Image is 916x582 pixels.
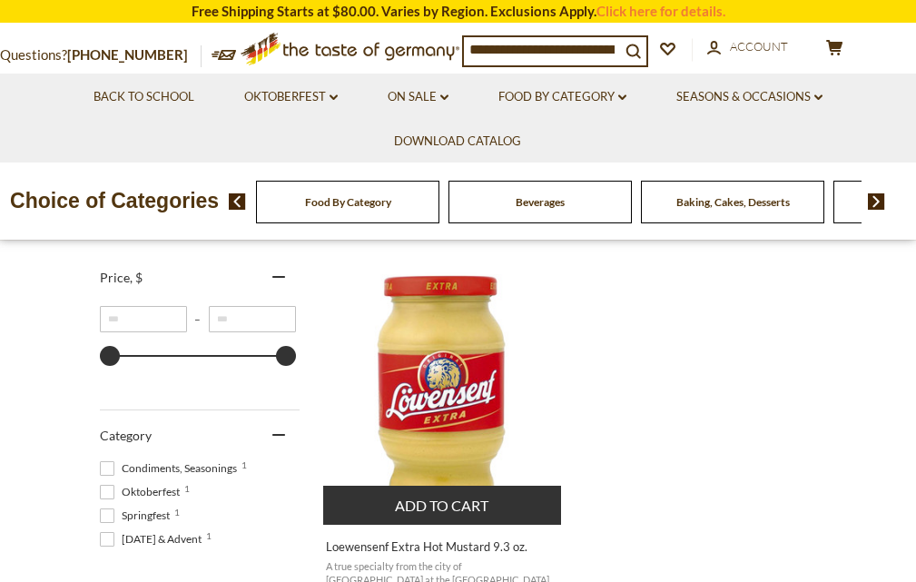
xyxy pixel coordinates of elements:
[229,193,246,210] img: previous arrow
[187,312,209,326] span: –
[707,37,788,57] a: Account
[174,508,180,517] span: 1
[100,460,242,477] span: Condiments, Seasonings
[498,87,626,107] a: Food By Category
[596,3,725,19] a: Click here for details.
[100,306,187,332] input: Minimum value
[130,270,143,285] span: , $
[676,195,790,209] a: Baking, Cakes, Desserts
[100,531,207,547] span: [DATE] & Advent
[394,132,521,152] a: Download Catalog
[94,87,194,107] a: Back to School
[209,306,296,332] input: Maximum value
[676,87,822,107] a: Seasons & Occasions
[100,508,175,524] span: Springfest
[184,484,190,493] span: 1
[206,531,212,540] span: 1
[516,195,565,209] a: Beverages
[241,460,247,469] span: 1
[305,195,391,209] a: Food By Category
[388,87,448,107] a: On Sale
[244,87,338,107] a: Oktoberfest
[100,484,185,500] span: Oktoberfest
[326,538,561,555] span: Loewensenf Extra Hot Mustard 9.3 oz.
[100,428,152,443] span: Category
[67,46,188,63] a: [PHONE_NUMBER]
[868,193,885,210] img: next arrow
[323,268,564,508] img: Lowensenf Extra Hot Mustard
[730,39,788,54] span: Account
[323,486,562,525] button: Add to cart
[100,270,143,285] span: Price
